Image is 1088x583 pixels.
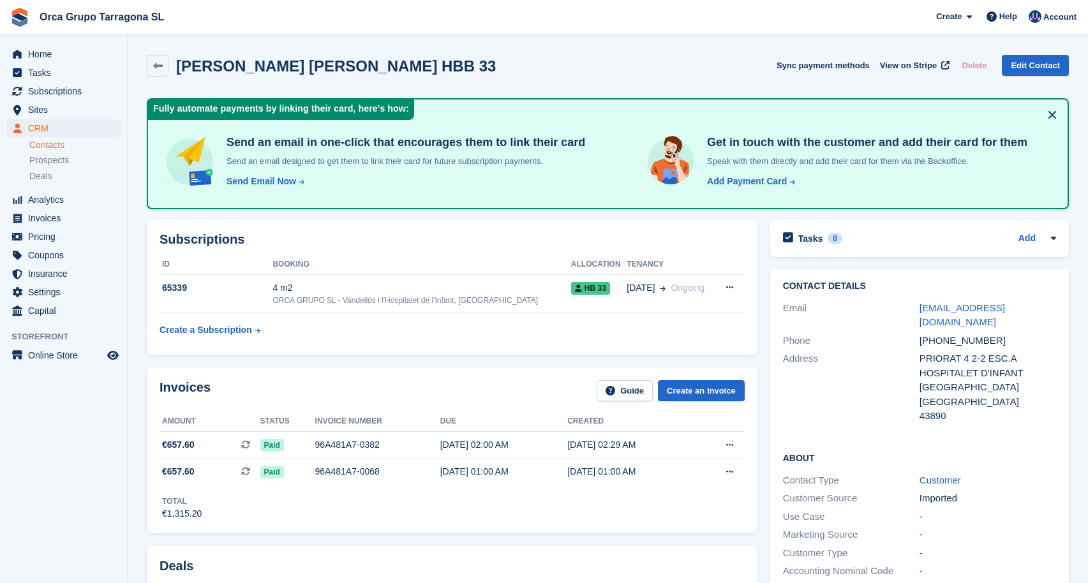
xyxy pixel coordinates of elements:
[260,466,284,478] span: Paid
[567,465,694,478] div: [DATE] 01:00 AM
[920,334,1056,348] div: [PHONE_NUMBER]
[920,491,1056,506] div: Imported
[671,283,704,293] span: Ongoing
[440,465,567,478] div: [DATE] 01:00 AM
[783,473,920,488] div: Contact Type
[6,64,121,82] a: menu
[28,119,105,137] span: CRM
[6,246,121,264] a: menu
[28,246,105,264] span: Coupons
[28,101,105,119] span: Sites
[28,45,105,63] span: Home
[920,546,1056,561] div: -
[957,55,992,76] button: Delete
[315,465,440,478] div: 96A481A7-0068
[920,302,1005,328] a: [EMAIL_ADDRESS][DOMAIN_NAME]
[627,281,655,295] span: [DATE]
[783,451,1056,464] h2: About
[702,135,1027,150] h4: Get in touch with the customer and add their card for them
[828,233,842,244] div: 0
[160,232,745,247] h2: Subscriptions
[920,510,1056,524] div: -
[783,564,920,579] div: Accounting Nominal Code
[880,59,937,72] span: View on Stripe
[1029,10,1041,23] img: ADMIN MANAGMENT
[315,438,440,452] div: 96A481A7-0382
[783,546,920,561] div: Customer Type
[1018,232,1036,246] a: Add
[936,10,962,23] span: Create
[567,438,694,452] div: [DATE] 02:29 AM
[777,55,870,76] button: Sync payment methods
[920,475,961,485] a: Customer
[29,154,69,166] span: Prospects
[28,64,105,82] span: Tasks
[160,323,252,337] div: Create a Subscription
[105,348,121,363] a: Preview store
[160,281,272,295] div: 65339
[627,255,714,275] th: Tenancy
[28,191,105,209] span: Analytics
[920,366,1056,381] div: HOSPITALET D'INFANT
[6,101,121,119] a: menu
[148,100,414,120] div: Fully automate payments by linking their card, here's how:
[783,528,920,542] div: Marketing Source
[920,380,1056,395] div: [GEOGRAPHIC_DATA]
[160,255,272,275] th: ID
[597,380,653,401] a: Guide
[28,82,105,100] span: Subscriptions
[6,302,121,320] a: menu
[783,281,1056,291] h2: Contact Details
[28,228,105,246] span: Pricing
[10,8,29,27] img: stora-icon-8386f47178a22dfd0bd8f6a31ec36ba5ce8667c1dd55bd0f319d3a0aa187defe.svg
[227,175,296,188] div: Send Email Now
[920,528,1056,542] div: -
[783,510,920,524] div: Use Case
[272,295,570,306] div: ORCA GRUPO SL - Vandellòs i l'Hospitalet de l'Infant, [GEOGRAPHIC_DATA]
[160,380,211,401] h2: Invoices
[920,395,1056,410] div: [GEOGRAPHIC_DATA]
[272,255,570,275] th: Booking
[221,135,585,150] h4: Send an email in one-click that encourages them to link their card
[6,228,121,246] a: menu
[6,283,121,301] a: menu
[260,439,284,452] span: Paid
[1043,11,1077,24] span: Account
[1002,55,1069,76] a: Edit Contact
[28,302,105,320] span: Capital
[176,57,496,75] h2: [PERSON_NAME] [PERSON_NAME] HBB 33
[162,507,202,520] div: €1,315.20
[315,411,440,432] th: Invoice number
[658,380,745,401] a: Create an Invoice
[162,438,195,452] span: €657.60
[571,282,610,295] span: HB 33
[783,301,920,330] div: Email
[6,119,121,137] a: menu
[28,265,105,283] span: Insurance
[567,411,694,432] th: Created
[6,82,121,100] a: menu
[272,281,570,295] div: 4 m2
[6,191,121,209] a: menu
[920,351,1056,366] div: PRIORAT 4 2-2 ESC.A
[6,346,121,364] a: menu
[920,564,1056,579] div: -
[645,135,697,188] img: get-in-touch-e3e95b6451f4e49772a6039d3abdde126589d6f45a760754adfa51be33bf0f70.svg
[702,175,796,188] a: Add Payment Card
[783,491,920,506] div: Customer Source
[163,135,216,188] img: send-email-b5881ef4c8f827a638e46e229e590028c7e36e3a6c99d2365469aff88783de13.svg
[707,175,787,188] div: Add Payment Card
[875,55,952,76] a: View on Stripe
[6,209,121,227] a: menu
[28,209,105,227] span: Invoices
[28,283,105,301] span: Settings
[260,411,315,432] th: Status
[999,10,1017,23] span: Help
[11,330,127,343] span: Storefront
[783,351,920,424] div: Address
[6,45,121,63] a: menu
[160,559,193,573] h2: Deals
[440,438,567,452] div: [DATE] 02:00 AM
[162,465,195,478] span: €657.60
[783,334,920,348] div: Phone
